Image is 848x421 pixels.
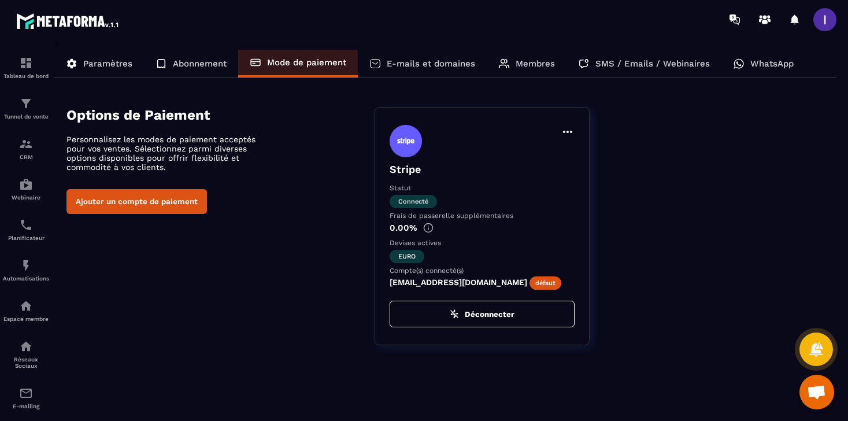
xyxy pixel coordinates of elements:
[390,163,575,175] p: Stripe
[390,301,575,327] button: Déconnecter
[595,58,710,69] p: SMS / Emails / Webinaires
[3,47,49,88] a: formationformationTableau de bord
[173,58,227,69] p: Abonnement
[3,73,49,79] p: Tableau de bord
[390,125,422,157] img: stripe.9bed737a.svg
[423,223,434,233] img: info-gr.5499bf25.svg
[390,212,575,220] p: Frais de passerelle supplémentaires
[19,299,33,313] img: automations
[750,58,794,69] p: WhatsApp
[19,137,33,151] img: formation
[3,128,49,169] a: formationformationCRM
[3,250,49,290] a: automationsautomationsAutomatisations
[3,331,49,378] a: social-networksocial-networkRéseaux Sociaux
[3,88,49,128] a: formationformationTunnel de vente
[19,339,33,353] img: social-network
[390,223,575,233] p: 0.00%
[54,39,836,363] div: >
[529,276,561,290] span: défaut
[3,235,49,241] p: Planificateur
[390,250,424,263] span: euro
[390,278,575,289] p: [EMAIL_ADDRESS][DOMAIN_NAME]
[66,189,207,214] button: Ajouter un compte de paiement
[3,378,49,418] a: emailemailE-mailing
[390,239,575,247] p: Devises actives
[799,375,834,409] a: Ouvrir le chat
[3,356,49,369] p: Réseaux Sociaux
[3,316,49,322] p: Espace membre
[3,113,49,120] p: Tunnel de vente
[387,58,475,69] p: E-mails et domaines
[3,290,49,331] a: automationsautomationsEspace membre
[66,107,375,123] h4: Options de Paiement
[516,58,555,69] p: Membres
[83,58,132,69] p: Paramètres
[390,184,575,192] p: Statut
[3,169,49,209] a: automationsautomationsWebinaire
[3,209,49,250] a: schedulerschedulerPlanificateur
[19,258,33,272] img: automations
[3,275,49,282] p: Automatisations
[390,267,575,275] p: Compte(s) connecté(s)
[450,309,459,319] img: zap-off.84e09383.svg
[390,195,437,208] span: Connecté
[66,135,269,172] p: Personnalisez les modes de paiement acceptés pour vos ventes. Sélectionnez parmi diverses options...
[3,194,49,201] p: Webinaire
[3,154,49,160] p: CRM
[267,57,346,68] p: Mode de paiement
[19,386,33,400] img: email
[3,403,49,409] p: E-mailing
[19,97,33,110] img: formation
[19,56,33,70] img: formation
[19,218,33,232] img: scheduler
[16,10,120,31] img: logo
[19,178,33,191] img: automations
